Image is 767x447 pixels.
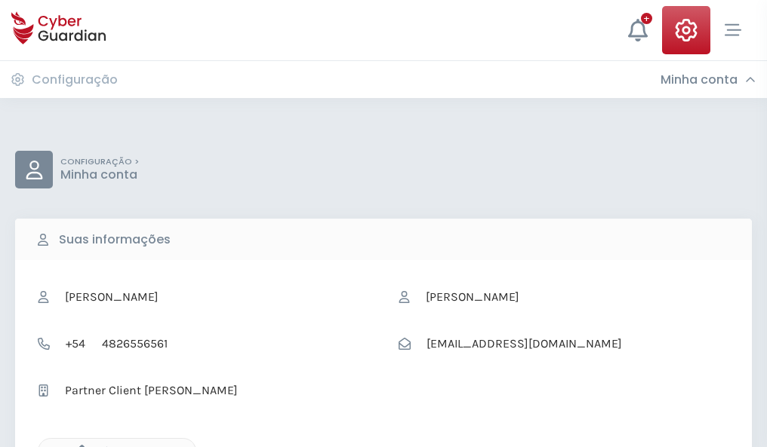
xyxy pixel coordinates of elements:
b: Suas informações [59,231,171,249]
span: +54 [57,329,94,358]
div: + [641,13,652,24]
h3: Configuração [32,72,118,87]
input: Telefone [94,329,368,358]
p: Minha conta [60,167,139,182]
div: Minha conta [661,72,756,87]
h3: Minha conta [661,72,738,87]
p: CONFIGURAÇÃO > [60,157,139,167]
